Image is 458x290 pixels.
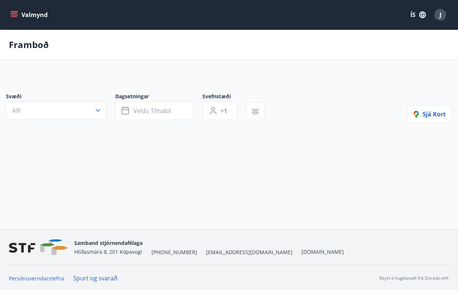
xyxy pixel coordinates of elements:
[6,102,106,119] button: Allt
[440,11,441,19] span: J
[9,275,64,282] a: Persónuverndarstefna
[9,8,51,21] button: menu
[202,102,237,120] button: +1
[406,8,430,21] button: ÍS
[379,275,449,282] p: Keyrt á hugbúnaði frá Dorado ehf.
[9,38,49,51] p: Framboð
[12,106,21,115] span: Allt
[74,239,143,246] span: Samband stjórnendafélaga
[133,107,171,115] span: Veldu tímabil
[414,110,446,118] span: Sjá kort
[202,93,246,102] span: Svefnstæði
[151,249,197,256] span: [PHONE_NUMBER]
[206,249,293,256] span: [EMAIL_ADDRESS][DOMAIN_NAME]
[6,93,115,102] span: Svæði
[115,102,194,120] button: Veldu tímabil
[431,6,449,24] button: J
[115,93,202,102] span: Dagsetningar
[407,105,452,123] button: Sjá kort
[301,248,344,255] a: [DOMAIN_NAME]
[73,274,117,282] a: Spurt og svarað
[221,107,227,115] span: +1
[74,248,142,255] span: Hlíðasmára 8, 201 Kópavogi
[9,239,68,255] img: vjCaq2fThgY3EUYqSgpjEiBg6WP39ov69hlhuPVN.png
